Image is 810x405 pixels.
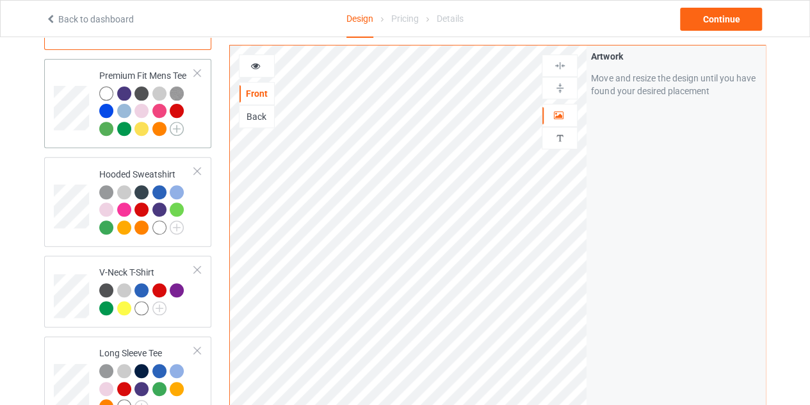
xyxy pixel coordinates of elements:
div: Front [239,87,274,100]
img: svg+xml;base64,PD94bWwgdmVyc2lvbj0iMS4wIiBlbmNvZGluZz0iVVRGLTgiPz4KPHN2ZyB3aWR0aD0iMjJweCIgaGVpZ2... [170,220,184,235]
img: svg%3E%0A [554,132,566,144]
div: Continue [680,8,762,31]
div: Move and resize the design until you have found your desired placement [591,72,761,97]
div: Design [346,1,373,38]
div: Pricing [391,1,419,37]
div: Premium Fit Mens Tee [99,69,195,135]
div: Premium Fit Mens Tee [44,59,211,149]
img: svg+xml;base64,PD94bWwgdmVyc2lvbj0iMS4wIiBlbmNvZGluZz0iVVRGLTgiPz4KPHN2ZyB3aWR0aD0iMjJweCIgaGVpZ2... [152,301,166,315]
div: Details [437,1,464,37]
a: Back to dashboard [45,14,134,24]
img: svg%3E%0A [554,60,566,72]
img: heather_texture.png [170,87,184,101]
div: V-Neck T-Shirt [99,266,195,314]
div: Hooded Sweatshirt [44,157,211,247]
div: Artwork [591,50,761,63]
img: svg%3E%0A [554,82,566,94]
img: svg+xml;base64,PD94bWwgdmVyc2lvbj0iMS4wIiBlbmNvZGluZz0iVVRGLTgiPz4KPHN2ZyB3aWR0aD0iMjJweCIgaGVpZ2... [170,122,184,136]
div: Back [239,110,274,123]
div: V-Neck T-Shirt [44,256,211,327]
div: Hooded Sweatshirt [99,168,195,234]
